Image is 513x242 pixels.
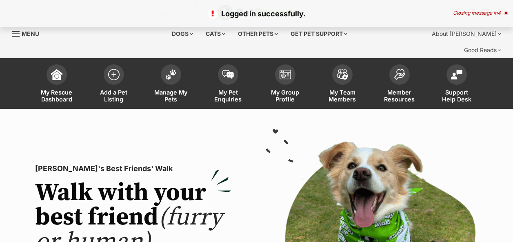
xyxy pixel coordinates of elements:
span: Add a Pet Listing [95,89,132,103]
p: [PERSON_NAME]'s Best Friends' Walk [35,163,231,174]
span: Manage My Pets [153,89,189,103]
div: Other pets [232,26,284,42]
span: Member Resources [381,89,418,103]
a: Add a Pet Listing [85,60,142,109]
img: dashboard-icon-eb2f2d2d3e046f16d808141f083e7271f6b2e854fb5c12c21221c1fb7104beca.svg [51,69,62,80]
img: pet-enquiries-icon-7e3ad2cf08bfb03b45e93fb7055b45f3efa6380592205ae92323e6603595dc1f.svg [222,70,234,79]
a: Member Resources [371,60,428,109]
img: team-members-icon-5396bd8760b3fe7c0b43da4ab00e1e3bb1a5d9ba89233759b79545d2d3fc5d0d.svg [337,69,348,80]
span: My Group Profile [267,89,304,103]
span: My Rescue Dashboard [38,89,75,103]
img: manage-my-pets-icon-02211641906a0b7f246fdf0571729dbe1e7629f14944591b6c1af311fb30b64b.svg [165,69,177,80]
img: help-desk-icon-fdf02630f3aa405de69fd3d07c3f3aa587a6932b1a1747fa1d2bba05be0121f9.svg [451,70,462,79]
div: Good Reads [458,42,507,58]
span: My Team Members [324,89,361,103]
a: Manage My Pets [142,60,200,109]
img: group-profile-icon-3fa3cf56718a62981997c0bc7e787c4b2cf8bcc04b72c1350f741eb67cf2f40e.svg [280,70,291,79]
img: member-resources-icon-8e73f808a243e03378d46382f2149f9095a855e16c252ad45f914b54edf8863c.svg [394,69,405,80]
div: Get pet support [285,26,353,42]
a: Support Help Desk [428,60,485,109]
a: My Rescue Dashboard [28,60,85,109]
div: Cats [200,26,231,42]
div: Dogs [166,26,199,42]
a: My Group Profile [257,60,314,109]
a: My Pet Enquiries [200,60,257,109]
a: My Team Members [314,60,371,109]
span: Menu [22,30,39,37]
span: My Pet Enquiries [210,89,247,103]
img: add-pet-listing-icon-0afa8454b4691262ce3f59096e99ab1cd57d4a30225e0717b998d2c9b9846f56.svg [108,69,120,80]
span: Support Help Desk [438,89,475,103]
a: Menu [12,26,45,40]
div: About [PERSON_NAME] [426,26,507,42]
